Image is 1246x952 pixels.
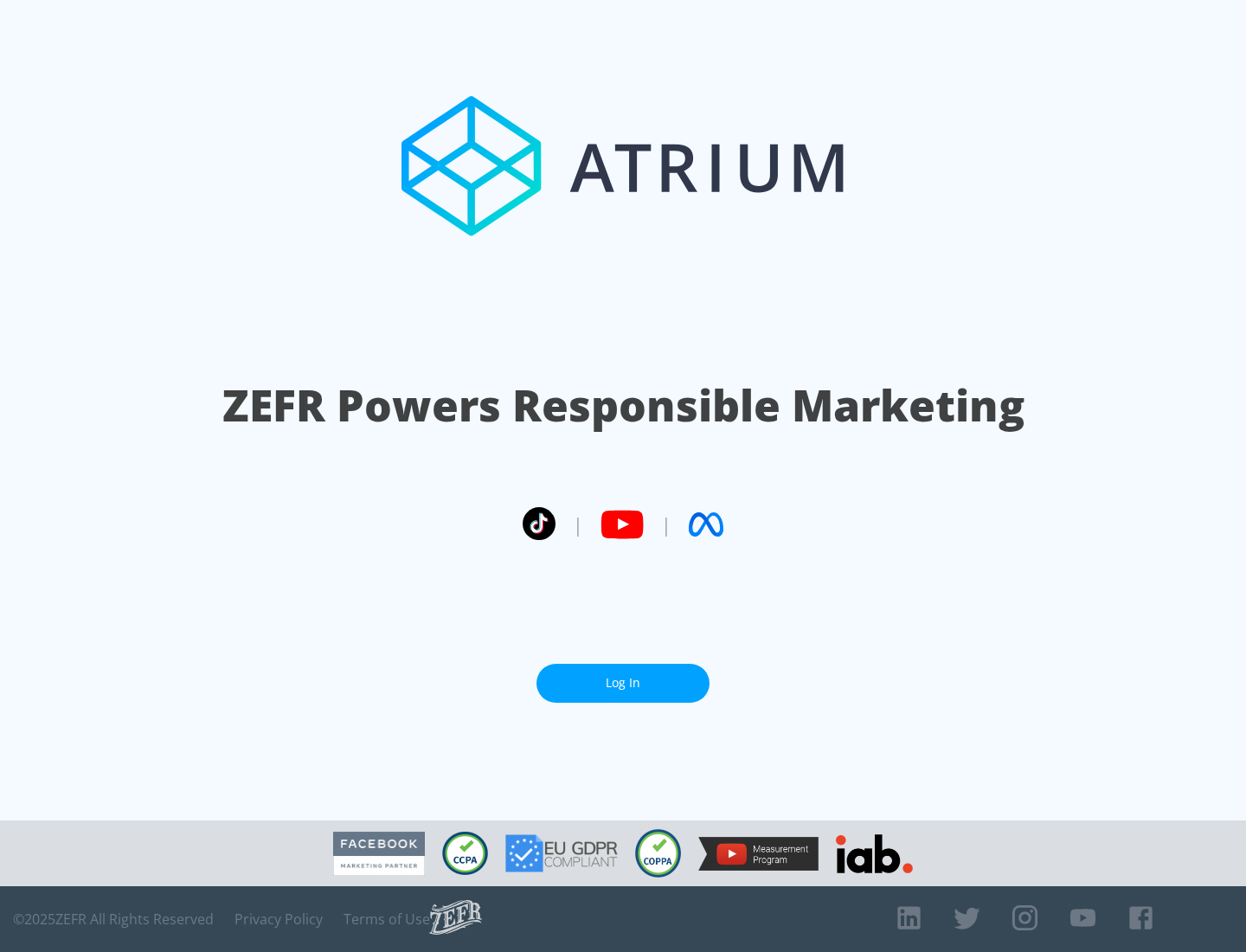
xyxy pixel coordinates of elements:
img: GDPR Compliant [505,834,618,872]
a: Log In [536,664,710,703]
span: | [661,511,671,537]
img: COPPA Compliant [635,829,681,878]
a: Terms of Use [344,910,430,928]
h1: ZEFR Powers Responsible Marketing [222,376,1024,435]
span: | [573,511,583,537]
a: Privacy Policy [234,910,323,928]
img: YouTube Measurement Program [698,837,819,871]
span: © 2025 ZEFR All Rights Reserved [13,910,214,928]
img: IAB [836,834,913,873]
img: Facebook Marketing Partner [333,832,425,876]
img: CCPA Compliant [442,832,488,875]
